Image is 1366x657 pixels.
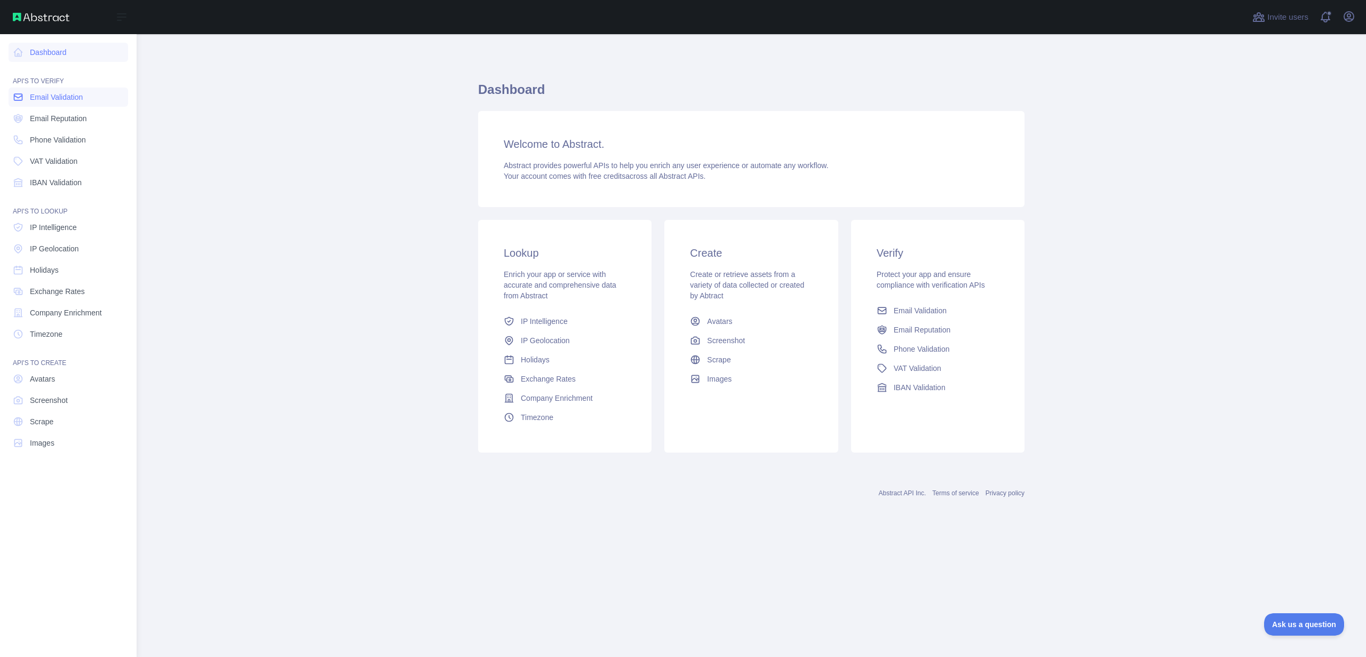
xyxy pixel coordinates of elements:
[879,489,926,497] a: Abstract API Inc.
[499,350,630,369] a: Holidays
[521,354,550,365] span: Holidays
[499,389,630,408] a: Company Enrichment
[894,382,946,393] span: IBAN Validation
[872,320,1003,339] a: Email Reputation
[9,282,128,301] a: Exchange Rates
[686,331,816,350] a: Screenshot
[30,113,87,124] span: Email Reputation
[894,344,950,354] span: Phone Validation
[504,172,705,180] span: Your account comes with across all Abstract APIs.
[589,172,625,180] span: free credits
[690,270,804,300] span: Create or retrieve assets from a variety of data collected or created by Abtract
[30,329,62,339] span: Timezone
[872,359,1003,378] a: VAT Validation
[9,260,128,280] a: Holidays
[13,13,69,21] img: Abstract API
[30,265,59,275] span: Holidays
[9,194,128,216] div: API'S TO LOOKUP
[30,222,77,233] span: IP Intelligence
[499,408,630,427] a: Timezone
[872,378,1003,397] a: IBAN Validation
[9,324,128,344] a: Timezone
[1264,613,1345,636] iframe: Toggle Customer Support
[30,416,53,427] span: Scrape
[1250,9,1311,26] button: Invite users
[9,130,128,149] a: Phone Validation
[1267,11,1308,23] span: Invite users
[986,489,1024,497] a: Privacy policy
[499,312,630,331] a: IP Intelligence
[9,64,128,85] div: API'S TO VERIFY
[932,489,979,497] a: Terms of service
[30,92,83,102] span: Email Validation
[9,369,128,389] a: Avatars
[894,305,947,316] span: Email Validation
[30,156,77,167] span: VAT Validation
[504,137,999,152] h3: Welcome to Abstract.
[9,43,128,62] a: Dashboard
[521,393,593,403] span: Company Enrichment
[9,412,128,431] a: Scrape
[877,270,985,289] span: Protect your app and ensure compliance with verification APIs
[504,246,626,260] h3: Lookup
[894,324,951,335] span: Email Reputation
[504,161,829,170] span: Abstract provides powerful APIs to help you enrich any user experience or automate any workflow.
[9,433,128,453] a: Images
[30,243,79,254] span: IP Geolocation
[30,177,82,188] span: IBAN Validation
[30,134,86,145] span: Phone Validation
[686,312,816,331] a: Avatars
[504,270,616,300] span: Enrich your app or service with accurate and comprehensive data from Abstract
[9,152,128,171] a: VAT Validation
[521,335,570,346] span: IP Geolocation
[478,81,1024,107] h1: Dashboard
[30,286,85,297] span: Exchange Rates
[877,246,999,260] h3: Verify
[521,316,568,327] span: IP Intelligence
[9,173,128,192] a: IBAN Validation
[894,363,941,374] span: VAT Validation
[9,303,128,322] a: Company Enrichment
[872,339,1003,359] a: Phone Validation
[686,369,816,389] a: Images
[499,369,630,389] a: Exchange Rates
[499,331,630,350] a: IP Geolocation
[9,88,128,107] a: Email Validation
[30,438,54,448] span: Images
[707,316,732,327] span: Avatars
[686,350,816,369] a: Scrape
[872,301,1003,320] a: Email Validation
[690,246,812,260] h3: Create
[30,307,102,318] span: Company Enrichment
[521,374,576,384] span: Exchange Rates
[521,412,553,423] span: Timezone
[707,354,730,365] span: Scrape
[707,374,732,384] span: Images
[30,395,68,406] span: Screenshot
[9,239,128,258] a: IP Geolocation
[30,374,55,384] span: Avatars
[9,391,128,410] a: Screenshot
[9,109,128,128] a: Email Reputation
[9,218,128,237] a: IP Intelligence
[707,335,745,346] span: Screenshot
[9,346,128,367] div: API'S TO CREATE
